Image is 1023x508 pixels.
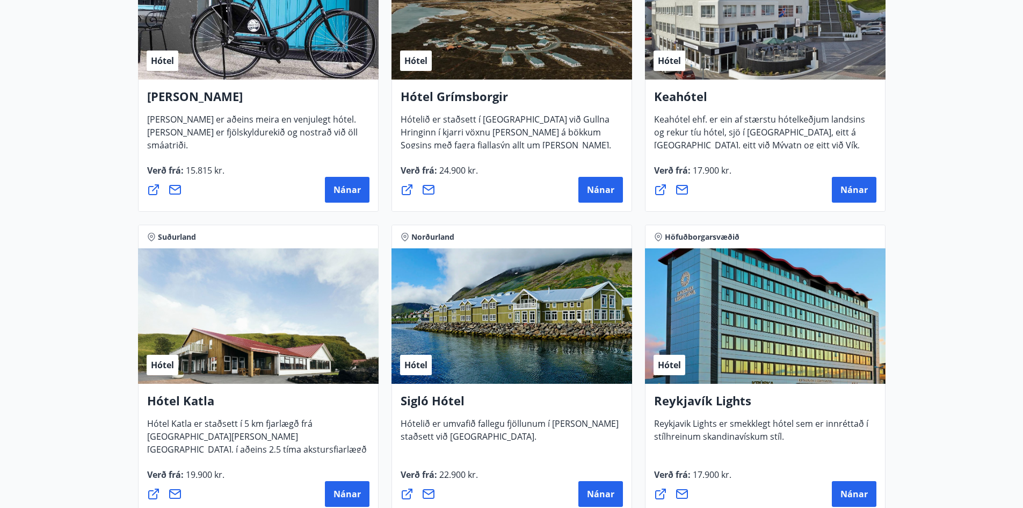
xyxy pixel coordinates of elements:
span: Nánar [333,184,361,196]
span: Nánar [840,488,868,500]
button: Nánar [832,481,876,507]
span: Nánar [587,488,614,500]
span: Suðurland [158,232,196,242]
span: 24.900 kr. [437,164,478,176]
h4: Reykjavík Lights [654,392,876,417]
span: Keahótel ehf. er ein af stærstu hótelkeðjum landsins og rekur tíu hótel, sjö í [GEOGRAPHIC_DATA],... [654,113,865,185]
span: Hótel [658,359,681,371]
button: Nánar [325,481,369,507]
span: Verð frá : [401,164,478,185]
span: Norðurland [411,232,454,242]
span: Nánar [587,184,614,196]
h4: Keahótel [654,88,876,113]
span: Hótel Katla er staðsett í 5 km fjarlægð frá [GEOGRAPHIC_DATA][PERSON_NAME][GEOGRAPHIC_DATA], í að... [147,418,367,477]
h4: [PERSON_NAME] [147,88,369,113]
span: Verð frá : [147,469,224,489]
span: Hótel [404,55,427,67]
span: Verð frá : [654,469,731,489]
span: Höfuðborgarsvæðið [665,232,739,242]
h4: Hótel Katla [147,392,369,417]
span: Hótel [658,55,681,67]
span: Nánar [840,184,868,196]
span: Hótelið er umvafið fallegu fjöllunum í [PERSON_NAME] staðsett við [GEOGRAPHIC_DATA]. [401,418,619,451]
h4: Hótel Grímsborgir [401,88,623,113]
span: 19.900 kr. [184,469,224,481]
span: Hótel [404,359,427,371]
span: 17.900 kr. [691,469,731,481]
h4: Sigló Hótel [401,392,623,417]
button: Nánar [578,177,623,203]
span: Verð frá : [401,469,478,489]
span: 15.815 kr. [184,164,224,176]
span: Verð frá : [147,164,224,185]
span: Verð frá : [654,164,731,185]
span: [PERSON_NAME] er aðeins meira en venjulegt hótel. [PERSON_NAME] er fjölskyldurekið og nostrað við... [147,113,358,160]
button: Nánar [578,481,623,507]
span: Nánar [333,488,361,500]
span: Hótel [151,55,174,67]
span: Reykjavik Lights er smekklegt hótel sem er innréttað í stílhreinum skandinavískum stíl. [654,418,868,451]
button: Nánar [832,177,876,203]
span: Hótelið er staðsett í [GEOGRAPHIC_DATA] við Gullna Hringinn í kjarri vöxnu [PERSON_NAME] á bökkum... [401,113,611,185]
span: Hótel [151,359,174,371]
button: Nánar [325,177,369,203]
span: 17.900 kr. [691,164,731,176]
span: 22.900 kr. [437,469,478,481]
